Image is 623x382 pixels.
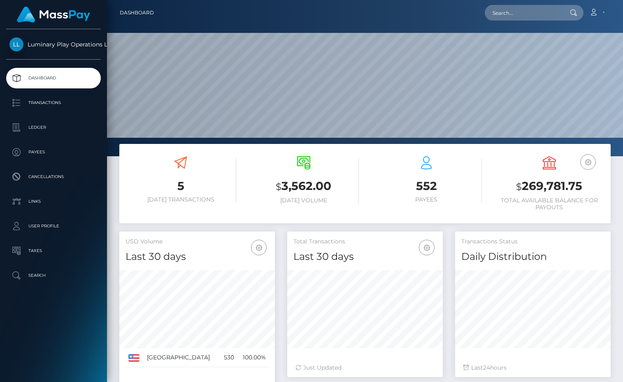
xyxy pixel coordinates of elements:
[219,348,237,367] td: 530
[249,197,359,204] h6: [DATE] Volume
[9,220,98,232] p: User Profile
[9,245,98,257] p: Taxes
[6,68,101,88] a: Dashboard
[6,265,101,286] a: Search
[126,238,269,246] h5: USD Volume
[249,178,359,195] h3: 3,562.00
[483,364,490,371] span: 24
[6,191,101,212] a: Links
[120,4,154,21] a: Dashboard
[237,348,269,367] td: 100.00%
[128,354,139,361] img: US.png
[6,41,101,48] span: Luminary Play Operations Limited
[9,146,98,158] p: Payees
[6,117,101,138] a: Ledger
[485,5,562,21] input: Search...
[9,37,23,51] img: Luminary Play Operations Limited
[126,250,269,264] h4: Last 30 days
[494,197,605,211] h6: Total Available Balance for Payouts
[293,250,437,264] h4: Last 30 days
[494,178,605,195] h3: 269,781.75
[293,238,437,246] h5: Total Transactions
[6,216,101,236] a: User Profile
[9,171,98,183] p: Cancellations
[371,178,482,194] h3: 552
[463,363,602,372] div: Last hours
[6,167,101,187] a: Cancellations
[461,238,604,246] h5: Transactions Status
[144,348,219,367] td: [GEOGRAPHIC_DATA]
[9,72,98,84] p: Dashboard
[9,121,98,134] p: Ledger
[126,196,236,203] h6: [DATE] Transactions
[516,181,522,192] small: $
[9,195,98,208] p: Links
[461,250,604,264] h4: Daily Distribution
[126,178,236,194] h3: 5
[6,241,101,261] a: Taxes
[17,7,90,23] img: MassPay Logo
[6,93,101,113] a: Transactions
[6,142,101,162] a: Payees
[9,97,98,109] p: Transactions
[295,363,435,372] div: Just Updated
[371,196,482,203] h6: Payees
[276,181,281,192] small: $
[9,269,98,282] p: Search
